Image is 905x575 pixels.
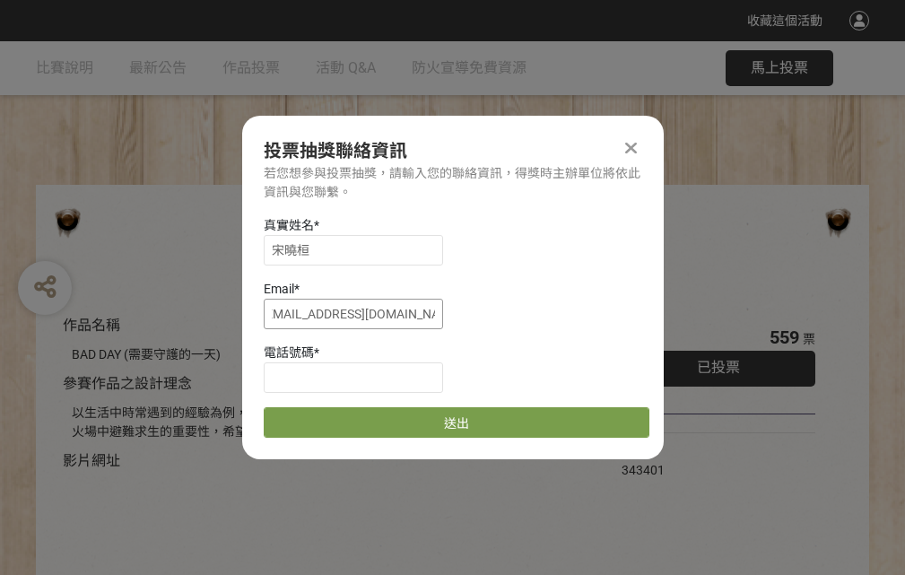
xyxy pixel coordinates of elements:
span: 559 [770,327,799,348]
span: 真實姓名 [264,218,314,232]
span: 馬上投票 [751,59,808,76]
a: 作品投票 [222,41,280,95]
span: 作品名稱 [63,317,120,334]
span: 收藏這個活動 [747,13,822,28]
span: 作品投票 [222,59,280,76]
button: 馬上投票 [726,50,833,86]
iframe: Facebook Share [669,442,759,460]
a: 比賽說明 [36,41,93,95]
span: 票 [803,332,815,346]
span: 電話號碼 [264,345,314,360]
span: 防火宣導免費資源 [412,59,526,76]
div: BAD DAY (需要守護的一天) [72,345,568,364]
div: 若您想參與投票抽獎，請輸入您的聯絡資訊，得獎時主辦單位將依此資訊與您聯繫。 [264,164,642,202]
span: 活動 Q&A [316,59,376,76]
a: 最新公告 [129,41,187,95]
span: 已投票 [697,359,740,376]
span: 比賽說明 [36,59,93,76]
span: 最新公告 [129,59,187,76]
div: 投票抽獎聯絡資訊 [264,137,642,164]
span: 參賽作品之設計理念 [63,375,192,392]
a: 活動 Q&A [316,41,376,95]
button: 送出 [264,407,649,438]
div: 以生活中時常遇到的經驗為例，透過對比的方式宣傳住宅用火災警報器、家庭逃生計畫及火場中避難求生的重要性，希望透過趣味的短影音讓更多人認識到更多的防火觀念。 [72,404,568,441]
span: 影片網址 [63,452,120,469]
a: 防火宣導免費資源 [412,41,526,95]
span: Email [264,282,294,296]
